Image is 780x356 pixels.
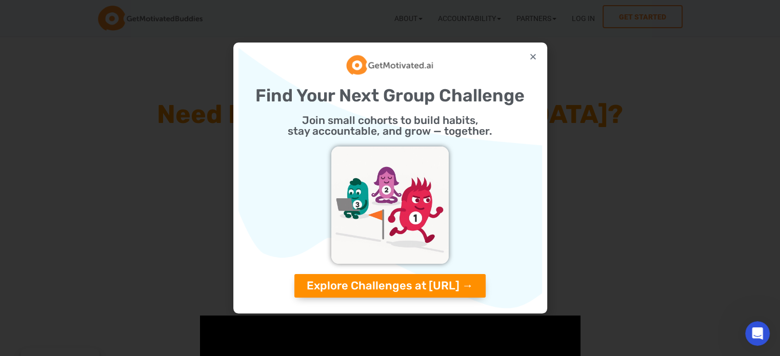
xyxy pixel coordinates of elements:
img: challenges_getmotivatedAI [331,146,449,264]
img: GetMotivatedAI Logo [346,53,434,76]
a: Explore Challenges at [URL] → [294,274,486,298]
span: Explore Challenges at [URL] → [307,280,473,291]
h2: Join small cohorts to build habits, stay accountable, and grow — together. [244,115,537,136]
h2: Find Your Next Group Challenge [244,87,537,104]
a: Close [529,53,537,60]
iframe: Intercom live chat [745,321,770,346]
